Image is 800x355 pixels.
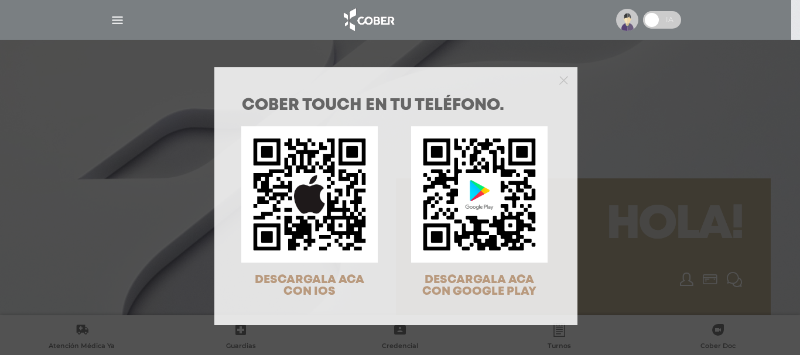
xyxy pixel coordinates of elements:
span: DESCARGALA ACA CON GOOGLE PLAY [422,274,536,297]
button: Close [559,74,568,85]
img: qr-code [241,126,378,263]
span: DESCARGALA ACA CON IOS [255,274,364,297]
h1: COBER TOUCH en tu teléfono. [242,98,550,114]
img: qr-code [411,126,548,263]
